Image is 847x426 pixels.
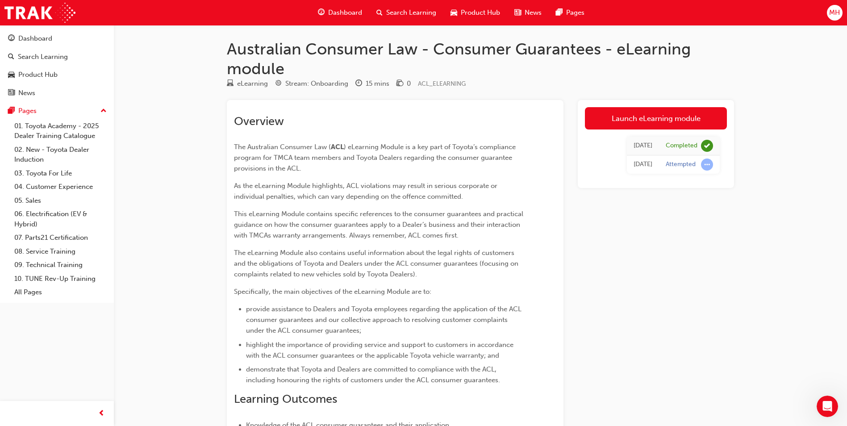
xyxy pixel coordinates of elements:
span: pages-icon [556,7,563,18]
span: target-icon [275,80,282,88]
span: Dashboard [328,8,362,18]
div: 0 [407,79,411,89]
div: Price [396,78,411,89]
div: Dashboard [18,33,52,44]
a: 09. Technical Training [11,258,110,272]
span: news-icon [514,7,521,18]
div: Attempted [666,160,696,169]
a: 01. Toyota Academy - 2025 Dealer Training Catalogue [11,119,110,143]
span: Specifically, the main objectives of the eLearning Module are to: [234,288,431,296]
span: clock-icon [355,80,362,88]
a: 02. New - Toyota Dealer Induction [11,143,110,167]
span: The Australian Consumer Law ( [234,143,331,151]
div: Duration [355,78,389,89]
button: Pages [4,103,110,119]
span: pages-icon [8,107,15,115]
div: Stream [275,78,348,89]
div: Thu Sep 11 2025 12:21:22 GMT+0930 (Australian Central Standard Time) [634,141,652,151]
a: search-iconSearch Learning [369,4,443,22]
a: 08. Service Training [11,245,110,259]
span: This eLearning Module contains specific references to the consumer guarantees and practical guida... [234,210,525,239]
span: News [525,8,542,18]
span: The eLearning Module also contains useful information about the legal rights of customers and the... [234,249,520,278]
span: car-icon [8,71,15,79]
div: Thu Sep 11 2025 11:57:36 GMT+0930 (Australian Central Standard Time) [634,159,652,170]
div: Completed [666,142,697,150]
a: 10. TUNE Rev-Up Training [11,272,110,286]
span: search-icon [376,7,383,18]
span: prev-icon [98,408,105,419]
span: learningRecordVerb_ATTEMPT-icon [701,159,713,171]
span: Product Hub [461,8,500,18]
div: Search Learning [18,52,68,62]
a: car-iconProduct Hub [443,4,507,22]
div: Pages [18,106,37,116]
span: ACL [331,143,344,151]
span: Learning Outcomes [234,392,337,406]
span: Learning resource code [418,80,466,88]
span: guage-icon [8,35,15,43]
a: Product Hub [4,67,110,83]
a: pages-iconPages [549,4,592,22]
div: Stream: Onboarding [285,79,348,89]
span: Overview [234,114,284,128]
h1: Australian Consumer Law - Consumer Guarantees - eLearning module [227,39,734,78]
span: As the eLearning Module highlights, ACL violations may result in serious corporate or individual ... [234,182,499,200]
div: eLearning [237,79,268,89]
div: Product Hub [18,70,58,80]
span: highlight the importance of providing service and support to customers in accordance with the ACL... [246,341,515,359]
div: News [18,88,35,98]
span: Search Learning [386,8,436,18]
span: money-icon [396,80,403,88]
img: Trak [4,3,75,23]
a: News [4,85,110,101]
span: provide assistance to Dealers and Toyota employees regarding the application of the ACL consumer ... [246,305,523,334]
a: Search Learning [4,49,110,65]
a: guage-iconDashboard [311,4,369,22]
span: news-icon [8,89,15,97]
button: MH [827,5,843,21]
button: DashboardSearch LearningProduct HubNews [4,29,110,103]
a: 03. Toyota For Life [11,167,110,180]
a: 06. Electrification (EV & Hybrid) [11,207,110,231]
a: news-iconNews [507,4,549,22]
a: 07. Parts21 Certification [11,231,110,245]
span: up-icon [100,105,107,117]
span: ) eLearning Module is a key part of Toyota’s compliance program for TMCA team members and Toyota ... [234,143,517,172]
span: learningResourceType_ELEARNING-icon [227,80,234,88]
a: Launch eLearning module [585,107,727,129]
span: guage-icon [318,7,325,18]
a: Dashboard [4,30,110,47]
a: All Pages [11,285,110,299]
iframe: Intercom live chat [817,396,838,417]
span: car-icon [451,7,457,18]
span: MH [829,8,840,18]
div: 15 mins [366,79,389,89]
span: search-icon [8,53,14,61]
a: 04. Customer Experience [11,180,110,194]
span: Pages [566,8,584,18]
a: 05. Sales [11,194,110,208]
div: Type [227,78,268,89]
span: learningRecordVerb_COMPLETE-icon [701,140,713,152]
span: demonstrate that Toyota and Dealers are committed to compliance with the ACL, including honouring... [246,365,500,384]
